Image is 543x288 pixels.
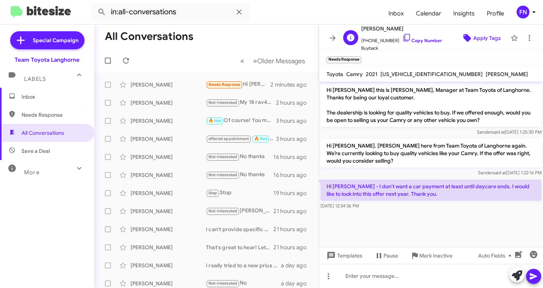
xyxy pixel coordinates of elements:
[404,249,459,262] button: Mark Inactive
[455,31,507,45] button: Apply Tags
[15,56,80,64] div: Team Toyota Langhorne
[327,56,361,63] small: Needs Response
[209,281,238,286] span: Not-Interested
[361,24,442,33] span: [PERSON_NAME]
[273,244,313,251] div: 21 hours ago
[419,249,452,262] span: Mark Inactive
[130,171,206,179] div: [PERSON_NAME]
[10,31,84,49] a: Special Campaign
[325,249,362,262] span: Templates
[33,37,78,44] span: Special Campaign
[321,180,541,201] p: Hi [PERSON_NAME] - I don't want a car payment at least until daycare ends. I would like to look i...
[493,170,506,175] span: said at
[105,30,193,43] h1: All Conversations
[517,6,529,18] div: FN
[206,152,273,161] div: No thanks
[206,116,276,125] div: Of course! You may swing by after your service appointment. When you arrive, please head to the s...
[321,203,359,209] span: [DATE] 12:34:36 PM
[248,53,310,69] button: Next
[410,3,447,24] a: Calendar
[510,6,535,18] button: FN
[209,100,238,105] span: Not-Interested
[130,135,206,143] div: [PERSON_NAME]
[209,118,221,123] span: 🔥 Hot
[130,81,206,88] div: [PERSON_NAME]
[24,169,40,176] span: More
[477,129,541,135] span: Sender [DATE] 1:25:30 PM
[270,81,313,88] div: 2 minutes ago
[473,31,501,45] span: Apply Tags
[361,33,442,44] span: [PHONE_NUMBER]
[478,249,514,262] span: Auto Fields
[91,3,250,21] input: Search
[402,38,442,43] a: Copy Number
[206,244,273,251] div: That's great to hear! Let’s schedule a time for you to come in and get an offer. When are you ava...
[130,280,206,287] div: [PERSON_NAME]
[254,136,267,141] span: 🔥 Hot
[206,80,270,89] div: Hi [PERSON_NAME] - I don't want a car payment at least until daycare ends. I would like to look i...
[492,129,505,135] span: said at
[21,93,86,101] span: Inbox
[206,207,273,215] div: [PERSON_NAME] the Sienna is running fine. Also I moved to [US_STATE] almost [DATE]. Thank you tho...
[130,117,206,125] div: [PERSON_NAME]
[383,249,398,262] span: Pause
[319,249,368,262] button: Templates
[273,207,313,215] div: 21 hours ago
[206,262,281,269] div: I really tried to a new prius prime from team in [GEOGRAPHIC_DATA]. But the add ons were over 2k$...
[447,3,481,24] a: Insights
[130,189,206,197] div: [PERSON_NAME]
[130,153,206,161] div: [PERSON_NAME]
[321,83,541,127] p: Hi [PERSON_NAME] this is [PERSON_NAME], Manager at Team Toyota of Langhorne. Thanks for being our...
[209,172,238,177] span: Not-Interested
[368,249,404,262] button: Pause
[276,117,313,125] div: 3 hours ago
[206,134,276,143] div: Unfortunately, we are closed on Sundays.
[366,71,377,78] span: 2021
[209,209,238,213] span: Not-Interested
[21,147,50,155] span: Save a Deal
[21,111,86,119] span: Needs Response
[273,153,313,161] div: 16 hours ago
[130,99,206,107] div: [PERSON_NAME]
[206,279,281,288] div: No
[281,262,313,269] div: a day ago
[382,3,410,24] a: Inbox
[257,57,305,65] span: Older Messages
[276,99,313,107] div: 2 hours ago
[130,226,206,233] div: [PERSON_NAME]
[130,244,206,251] div: [PERSON_NAME]
[273,226,313,233] div: 21 hours ago
[21,129,64,137] span: All Conversations
[209,190,218,195] span: Stop
[253,56,257,66] span: »
[236,53,310,69] nav: Page navigation example
[361,44,442,52] span: Buyback
[130,262,206,269] div: [PERSON_NAME]
[206,226,273,233] div: I can't provide specific pricing, but I can assure you we offer competitive offers for quality ve...
[273,189,313,197] div: 19 hours ago
[206,98,276,107] div: My 18 rav4 is paid off now! Do you know how long it's gonna take to get the title?
[236,53,249,69] button: Previous
[346,71,363,78] span: Camry
[486,71,528,78] span: [PERSON_NAME]
[130,207,206,215] div: [PERSON_NAME]
[206,189,273,197] div: Stop
[206,171,273,179] div: No thanks
[273,171,313,179] div: 16 hours ago
[276,135,313,143] div: 3 hours ago
[321,139,541,168] p: Hi [PERSON_NAME]. [PERSON_NAME] here from Team Toyota of Langhorne again. We’re currently looking...
[481,3,510,24] a: Profile
[209,136,249,141] span: offered appointment
[240,56,244,66] span: «
[327,71,343,78] span: Toyota
[380,71,483,78] span: [US_VEHICLE_IDENTIFICATION_NUMBER]
[472,249,520,262] button: Auto Fields
[478,170,541,175] span: Sender [DATE] 1:22:16 PM
[281,280,313,287] div: a day ago
[209,82,241,87] span: Needs Response
[24,76,46,82] span: Labels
